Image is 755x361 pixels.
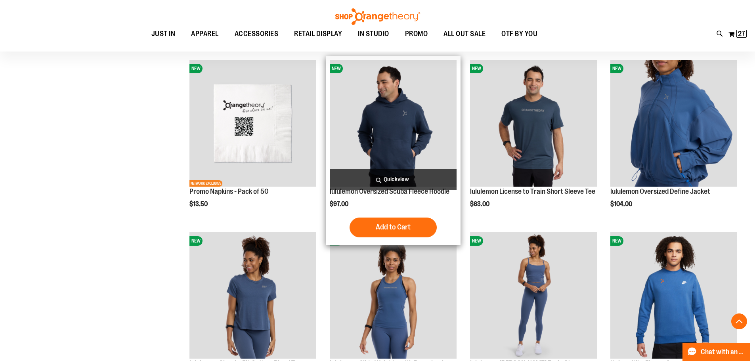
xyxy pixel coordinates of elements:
span: $97.00 [330,201,350,208]
a: lululemon Classic-Fit Cotton-Blend TeeNEW [189,232,316,360]
img: Promo Napkins - Pack of 50 [189,60,316,187]
span: RETAIL DISPLAY [294,25,342,43]
span: $63.00 [470,201,491,208]
span: IN STUDIO [358,25,389,43]
img: lululemon Align Waist Length Racerback Tank [330,232,457,359]
div: product [185,56,320,228]
span: $104.00 [610,201,633,208]
a: Promo Napkins - Pack of 50NEWNETWORK EXCLUSIVE [189,60,316,188]
span: Add to Cart [376,223,411,231]
button: Add to Cart [350,218,437,237]
a: Promo Napkins - Pack of 50 [189,187,269,195]
span: NEW [189,64,203,73]
span: Chat with an Expert [701,348,745,356]
span: OTF BY YOU [501,25,537,43]
span: NETWORK EXCLUSIVE [189,180,222,187]
a: lululemon Oversized Define JacketNEW [610,60,737,188]
img: lululemon Oversized Scuba Fleece Hoodie [330,60,457,187]
img: Shop Orangetheory [334,8,421,25]
button: Back To Top [731,313,747,329]
a: lululemon Oversized Scuba Fleece HoodieNEW [330,60,457,188]
a: lululemon Oversized Scuba Fleece Hoodie [330,187,449,195]
img: lululemon Oversized Define Jacket [610,60,737,187]
img: Unisex Nike Fleece Crew [610,232,737,359]
a: lululemon Oversized Define Jacket [610,187,710,195]
span: JUST IN [151,25,176,43]
div: product [466,56,601,228]
span: ACCESSORIES [235,25,279,43]
span: NEW [610,236,623,246]
span: NEW [330,64,343,73]
span: ALL OUT SALE [443,25,485,43]
img: lululemon Wunder Train Strappy Tank [470,232,597,359]
button: Chat with an Expert [682,343,751,361]
a: lululemon Align Waist Length Racerback TankNEW [330,232,457,360]
a: lululemon License to Train Short Sleeve Tee [470,187,595,195]
span: NEW [470,236,483,246]
span: $13.50 [189,201,209,208]
img: lululemon Classic-Fit Cotton-Blend Tee [189,232,316,359]
span: 27 [738,30,745,38]
img: lululemon License to Train Short Sleeve Tee [470,60,597,187]
a: lululemon License to Train Short Sleeve TeeNEW [470,60,597,188]
span: NEW [610,64,623,73]
span: APPAREL [191,25,219,43]
span: NEW [470,64,483,73]
a: Unisex Nike Fleece CrewNEW [610,232,737,360]
a: lululemon Wunder Train Strappy TankNEW [470,232,597,360]
a: Quickview [330,169,457,190]
div: product [606,56,741,228]
span: PROMO [405,25,428,43]
span: NEW [189,236,203,246]
div: product [326,56,461,245]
